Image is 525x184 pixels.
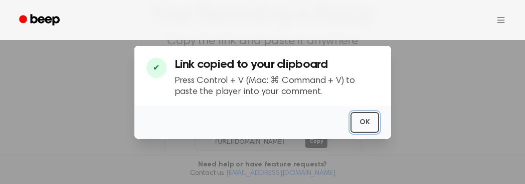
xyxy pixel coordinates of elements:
[351,112,379,133] button: OK
[12,11,69,30] a: Beep
[174,58,379,71] h3: Link copied to your clipboard
[174,75,379,98] p: Press Control + V (Mac: ⌘ Command + V) to paste the player into your comment.
[489,8,513,32] button: Open menu
[146,58,166,78] div: ✔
